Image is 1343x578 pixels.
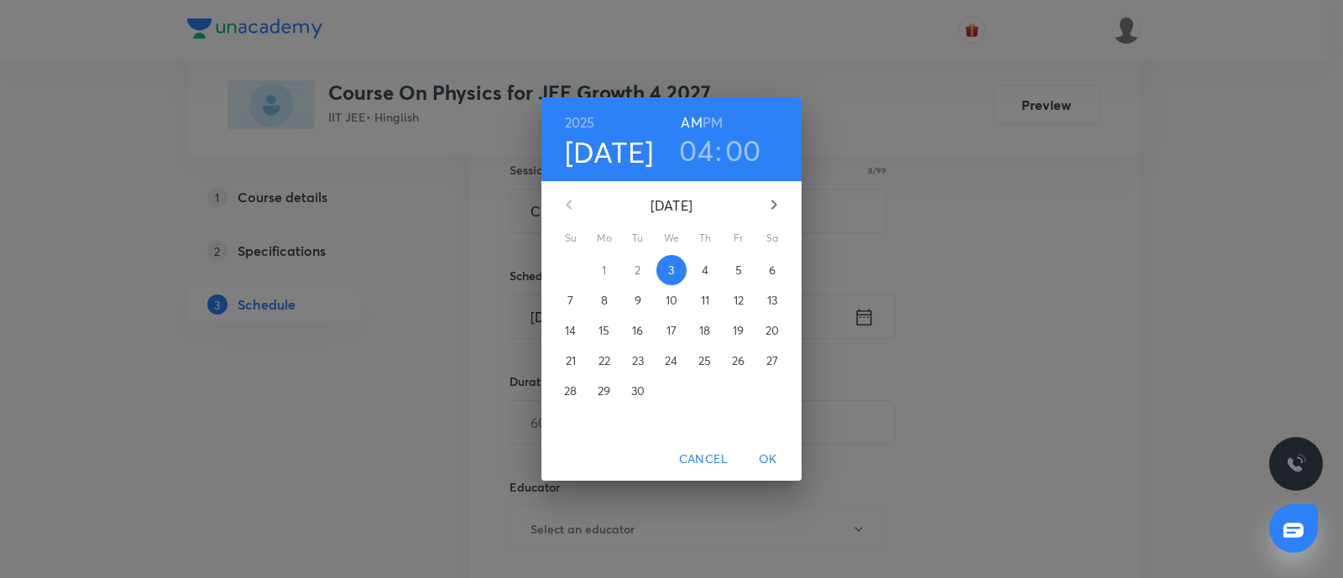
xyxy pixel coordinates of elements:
p: 11 [701,292,709,309]
button: 13 [757,285,787,315]
span: Su [556,230,586,247]
p: [DATE] [589,195,754,216]
button: 22 [589,346,619,376]
p: 22 [598,352,610,369]
button: 19 [724,315,754,346]
p: 20 [766,322,779,339]
button: 9 [623,285,653,315]
span: Cancel [679,449,728,470]
button: 23 [623,346,653,376]
p: 9 [635,292,641,309]
button: 28 [556,376,586,406]
button: AM [681,111,702,134]
button: 15 [589,315,619,346]
p: 29 [598,383,610,399]
button: 25 [690,346,720,376]
span: OK [748,449,788,470]
button: 12 [724,285,754,315]
button: 14 [556,315,586,346]
span: We [656,230,687,247]
button: 10 [656,285,687,315]
button: 30 [623,376,653,406]
button: OK [741,444,795,475]
span: Fr [724,230,754,247]
p: 24 [665,352,677,369]
button: 4 [690,255,720,285]
p: 14 [565,322,576,339]
p: 23 [632,352,644,369]
p: 5 [735,262,742,279]
button: [DATE] [565,134,654,169]
p: 4 [702,262,708,279]
button: 2025 [565,111,595,134]
p: 21 [566,352,576,369]
button: 27 [757,346,787,376]
p: 15 [598,322,609,339]
button: 04 [679,133,713,168]
p: 25 [698,352,711,369]
p: 19 [733,322,744,339]
button: 21 [556,346,586,376]
p: 12 [734,292,744,309]
p: 13 [767,292,777,309]
p: 30 [631,383,645,399]
button: 3 [656,255,687,285]
p: 26 [732,352,745,369]
p: 8 [601,292,608,309]
p: 18 [699,322,710,339]
button: 20 [757,315,787,346]
button: 29 [589,376,619,406]
button: 17 [656,315,687,346]
button: 11 [690,285,720,315]
p: 28 [564,383,577,399]
p: 3 [668,262,674,279]
button: 7 [556,285,586,315]
button: 18 [690,315,720,346]
p: 16 [632,322,643,339]
h3: : [715,133,722,168]
span: Mo [589,230,619,247]
button: PM [703,111,723,134]
button: 26 [724,346,754,376]
button: 16 [623,315,653,346]
button: 24 [656,346,687,376]
span: Th [690,230,720,247]
p: 17 [666,322,677,339]
button: Cancel [672,444,734,475]
p: 7 [567,292,573,309]
p: 6 [769,262,776,279]
button: 6 [757,255,787,285]
button: 5 [724,255,754,285]
span: Tu [623,230,653,247]
button: 8 [589,285,619,315]
span: Sa [757,230,787,247]
p: 27 [766,352,778,369]
button: 00 [725,133,761,168]
p: 10 [666,292,677,309]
